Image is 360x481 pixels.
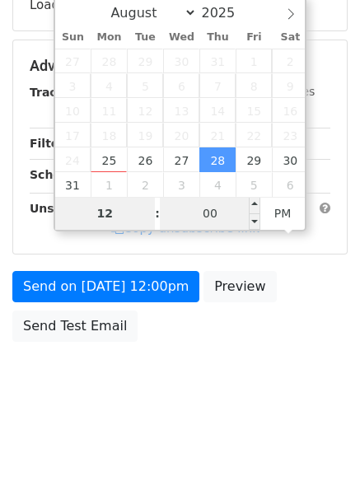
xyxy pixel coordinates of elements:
span: July 30, 2025 [163,49,199,73]
span: August 14, 2025 [199,98,236,123]
strong: Unsubscribe [30,202,110,215]
span: September 3, 2025 [163,172,199,197]
strong: Filters [30,137,72,150]
span: Mon [91,32,127,43]
span: August 19, 2025 [127,123,163,147]
span: August 17, 2025 [55,123,91,147]
span: August 5, 2025 [127,73,163,98]
span: September 6, 2025 [272,172,308,197]
span: August 31, 2025 [55,172,91,197]
span: August 22, 2025 [236,123,272,147]
span: August 2, 2025 [272,49,308,73]
span: August 9, 2025 [272,73,308,98]
span: August 12, 2025 [127,98,163,123]
span: September 4, 2025 [199,172,236,197]
span: July 29, 2025 [127,49,163,73]
iframe: Chat Widget [278,402,360,481]
input: Hour [55,197,156,230]
span: Sat [272,32,308,43]
span: August 1, 2025 [236,49,272,73]
span: Fri [236,32,272,43]
span: August 28, 2025 [199,147,236,172]
span: August 24, 2025 [55,147,91,172]
a: Preview [203,271,276,302]
span: : [155,197,160,230]
strong: Schedule [30,168,89,181]
span: Click to toggle [260,197,306,230]
span: Tue [127,32,163,43]
span: August 16, 2025 [272,98,308,123]
a: Send Test Email [12,311,138,342]
span: August 4, 2025 [91,73,127,98]
span: August 11, 2025 [91,98,127,123]
h5: Advanced [30,57,330,75]
span: August 25, 2025 [91,147,127,172]
span: August 7, 2025 [199,73,236,98]
span: August 20, 2025 [163,123,199,147]
span: August 29, 2025 [236,147,272,172]
span: August 21, 2025 [199,123,236,147]
span: September 1, 2025 [91,172,127,197]
a: Copy unsubscribe link [111,221,259,236]
span: August 13, 2025 [163,98,199,123]
span: August 15, 2025 [236,98,272,123]
span: August 3, 2025 [55,73,91,98]
input: Year [197,5,256,21]
span: July 31, 2025 [199,49,236,73]
span: July 27, 2025 [55,49,91,73]
span: August 10, 2025 [55,98,91,123]
span: August 27, 2025 [163,147,199,172]
span: August 6, 2025 [163,73,199,98]
span: August 26, 2025 [127,147,163,172]
span: September 2, 2025 [127,172,163,197]
span: Sun [55,32,91,43]
span: August 18, 2025 [91,123,127,147]
span: July 28, 2025 [91,49,127,73]
span: September 5, 2025 [236,172,272,197]
span: August 8, 2025 [236,73,272,98]
strong: Tracking [30,86,85,99]
span: August 23, 2025 [272,123,308,147]
span: Wed [163,32,199,43]
a: Send on [DATE] 12:00pm [12,271,199,302]
span: August 30, 2025 [272,147,308,172]
span: Thu [199,32,236,43]
input: Minute [160,197,260,230]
